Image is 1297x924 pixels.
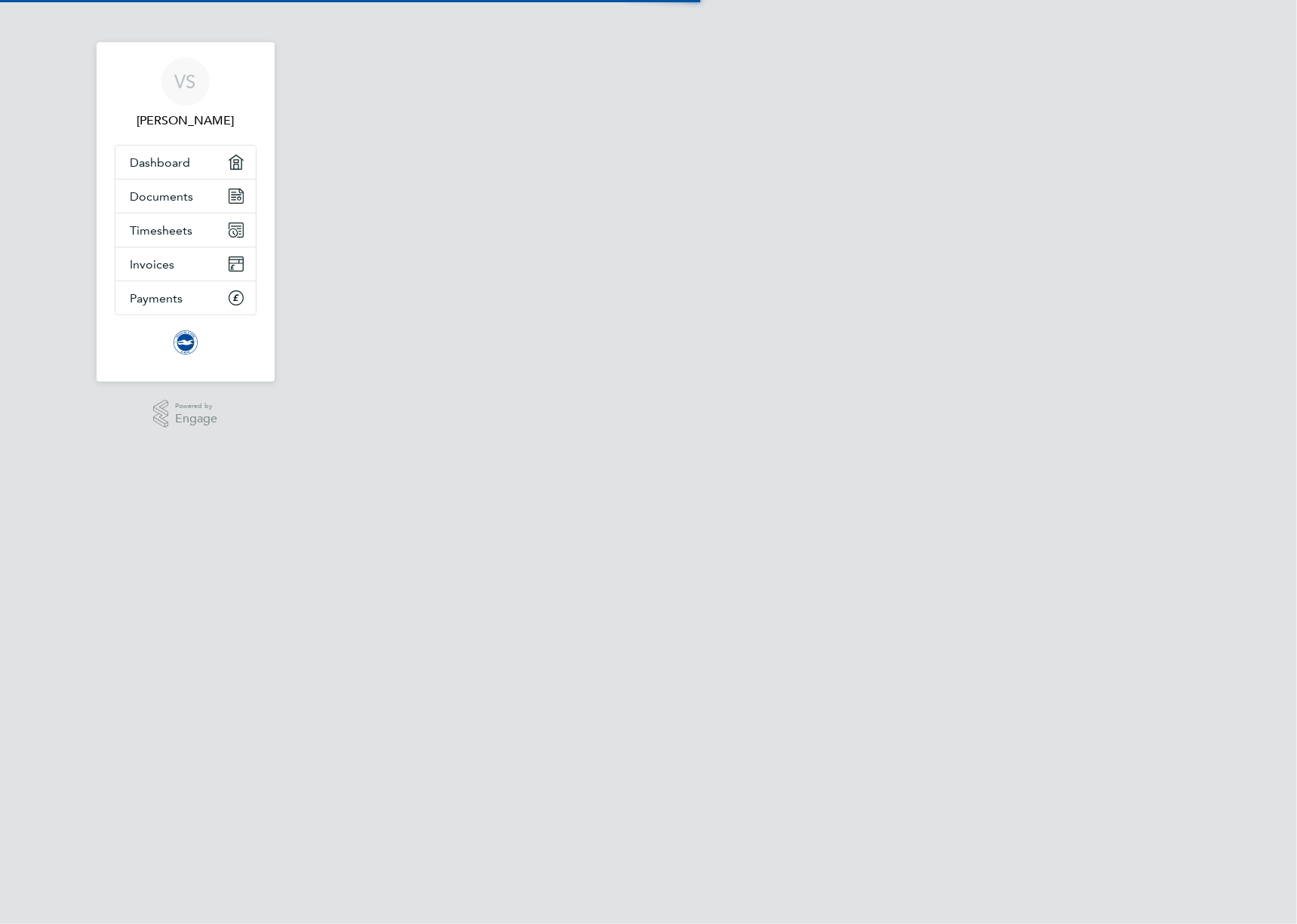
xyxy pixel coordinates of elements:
a: Payments [115,281,256,315]
a: Documents [115,180,256,213]
span: Documents [131,189,194,204]
a: Timesheets [115,213,256,247]
span: Veronica Sowton [115,112,257,130]
span: Payments [131,291,183,305]
span: Engage [175,413,217,425]
a: VS[PERSON_NAME] [115,57,257,130]
a: Go to home page [115,330,257,355]
a: Dashboard [115,146,256,179]
span: VS [175,72,196,91]
img: brightonandhovealbion-logo-retina.png [174,330,198,355]
span: Invoices [131,257,175,272]
span: Timesheets [131,223,193,238]
span: Powered by [175,400,217,413]
a: Invoices [115,247,256,281]
nav: Main navigation [97,42,275,382]
a: Powered byEngage [153,400,217,428]
span: Dashboard [131,155,191,170]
